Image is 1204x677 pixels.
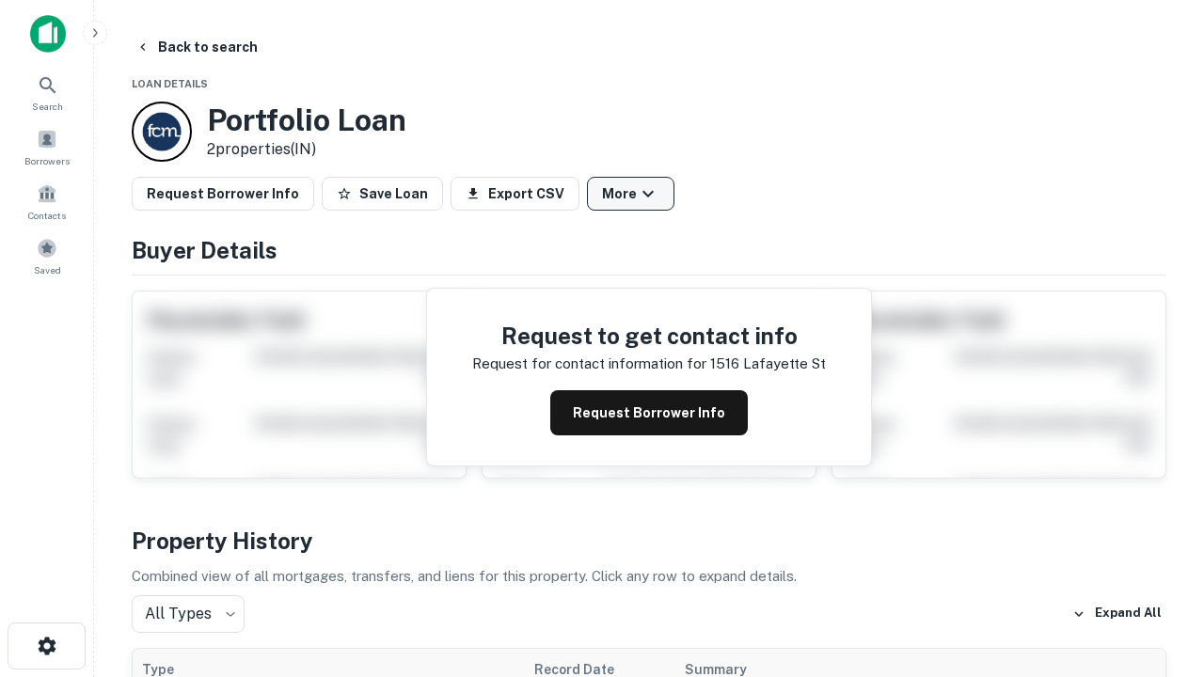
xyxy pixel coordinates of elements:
p: Combined view of all mortgages, transfers, and liens for this property. Click any row to expand d... [132,565,1166,588]
button: Request Borrower Info [550,390,748,435]
p: 2 properties (IN) [207,138,406,161]
span: Saved [34,262,61,277]
span: Borrowers [24,153,70,168]
a: Search [6,67,88,118]
a: Borrowers [6,121,88,172]
img: capitalize-icon.png [30,15,66,53]
p: 1516 lafayette st [710,353,826,375]
button: More [587,177,674,211]
h4: Buyer Details [132,233,1166,267]
span: Contacts [28,208,66,223]
button: Expand All [1068,600,1166,628]
button: Request Borrower Info [132,177,314,211]
iframe: Chat Widget [1110,527,1204,617]
button: Back to search [128,30,265,64]
h3: Portfolio Loan [207,102,406,138]
button: Save Loan [322,177,443,211]
h4: Request to get contact info [472,319,826,353]
p: Request for contact information for [472,353,706,375]
a: Contacts [6,176,88,227]
div: All Types [132,595,245,633]
button: Export CSV [451,177,579,211]
span: Search [32,99,63,114]
h4: Property History [132,524,1166,558]
a: Saved [6,230,88,281]
span: Loan Details [132,78,208,89]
